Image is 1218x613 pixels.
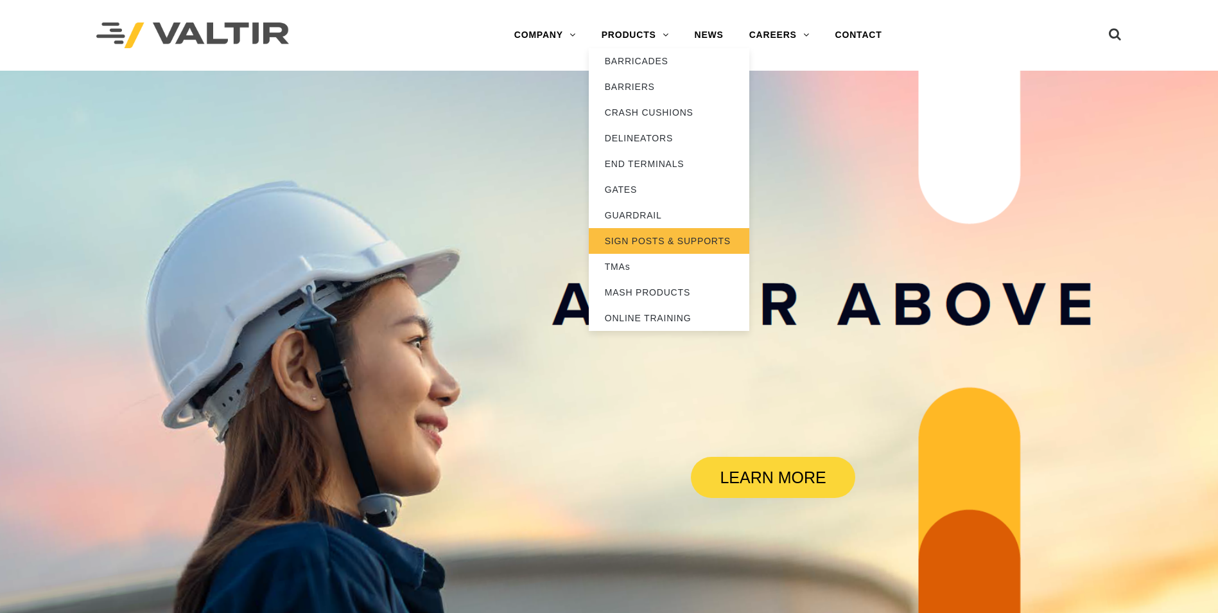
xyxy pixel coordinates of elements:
a: CRASH CUSHIONS [589,100,749,125]
a: MASH PRODUCTS [589,280,749,305]
a: TMAs [589,254,749,280]
a: BARRIERS [589,74,749,100]
a: END TERMINALS [589,151,749,177]
a: NEWS [682,22,736,48]
a: CAREERS [736,22,822,48]
a: COMPANY [501,22,589,48]
a: LEARN MORE [691,457,855,498]
a: DELINEATORS [589,125,749,151]
a: CONTACT [822,22,895,48]
a: PRODUCTS [589,22,682,48]
img: Valtir [96,22,289,49]
a: GATES [589,177,749,202]
a: SIGN POSTS & SUPPORTS [589,228,749,254]
a: ONLINE TRAINING [589,305,749,331]
a: BARRICADES [589,48,749,74]
a: GUARDRAIL [589,202,749,228]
